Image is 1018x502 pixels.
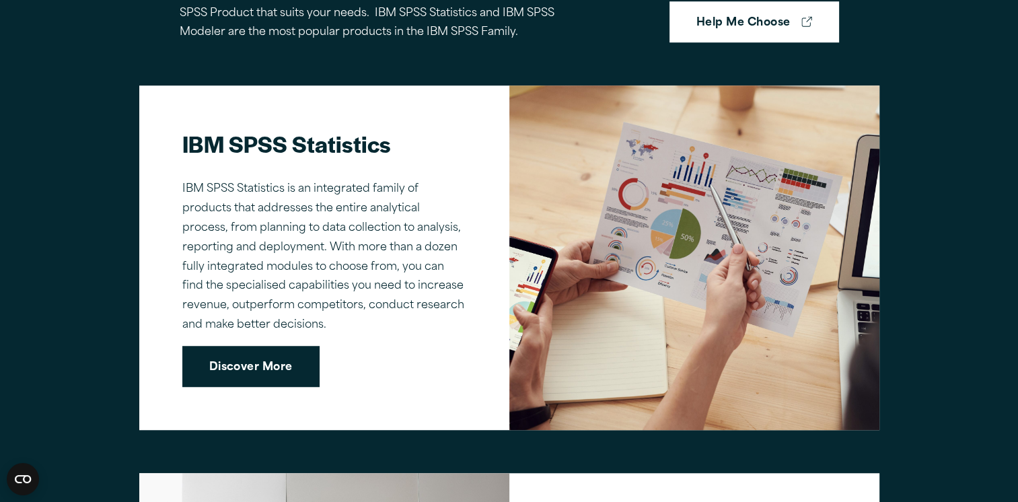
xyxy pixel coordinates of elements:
h2: IBM SPSS Statistics [182,129,466,159]
button: Open CMP widget [7,463,39,495]
a: Discover More [182,346,320,388]
p: IBM SPSS Statistics is an integrated family of products that addresses the entire analytical proc... [182,180,466,334]
a: Help Me Choose [669,1,839,43]
img: IBM SPSS Statistics [509,85,879,430]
